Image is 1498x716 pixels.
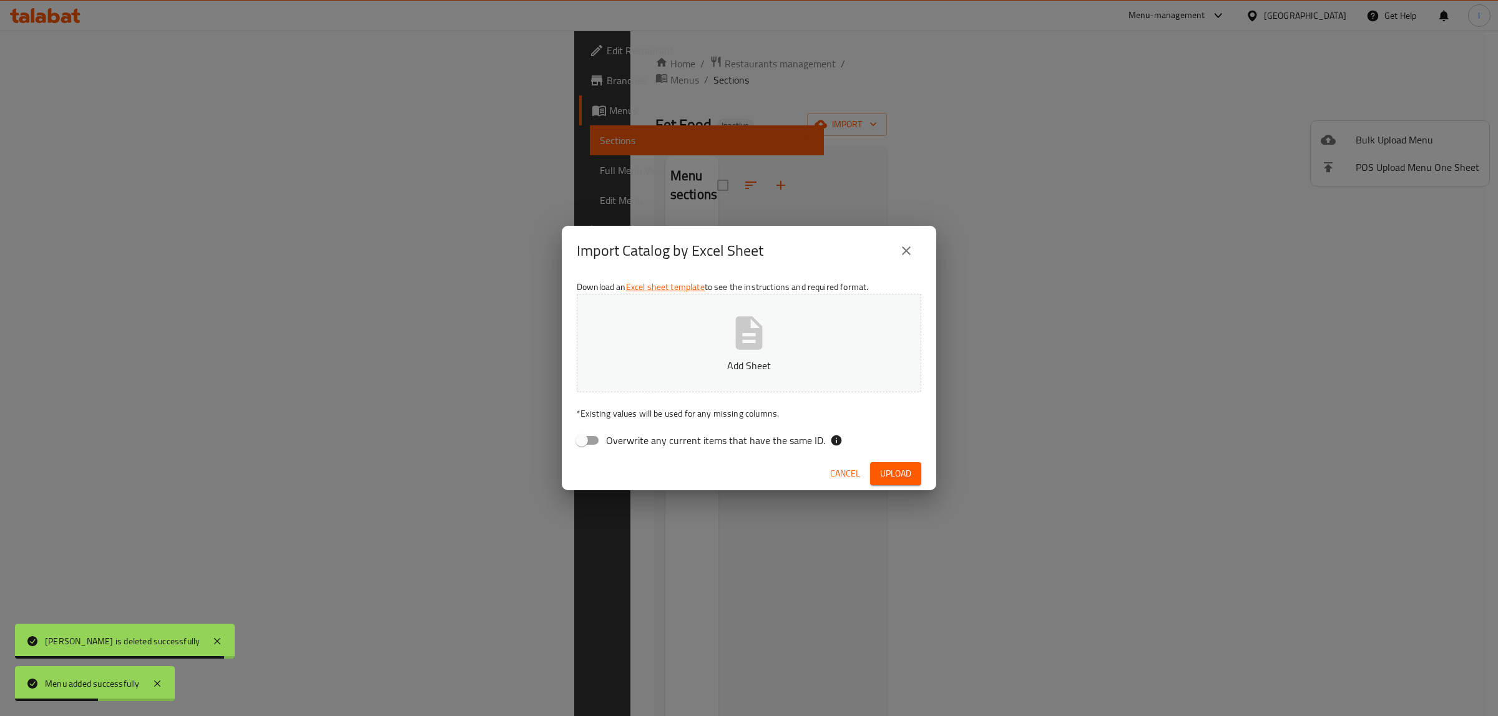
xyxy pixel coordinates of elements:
[577,294,921,392] button: Add Sheet
[45,677,140,690] div: Menu added successfully
[45,634,200,648] div: [PERSON_NAME] is deleted successfully
[577,241,763,261] h2: Import Catalog by Excel Sheet
[562,276,936,457] div: Download an to see the instructions and required format.
[830,434,843,447] svg: If the overwrite option isn't selected, then the items that match an existing ID will be ignored ...
[830,466,860,481] span: Cancel
[870,462,921,485] button: Upload
[825,462,865,485] button: Cancel
[880,466,911,481] span: Upload
[626,279,705,295] a: Excel sheet template
[577,407,921,420] p: Existing values will be used for any missing columns.
[596,358,902,373] p: Add Sheet
[606,433,825,448] span: Overwrite any current items that have the same ID.
[891,236,921,266] button: close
